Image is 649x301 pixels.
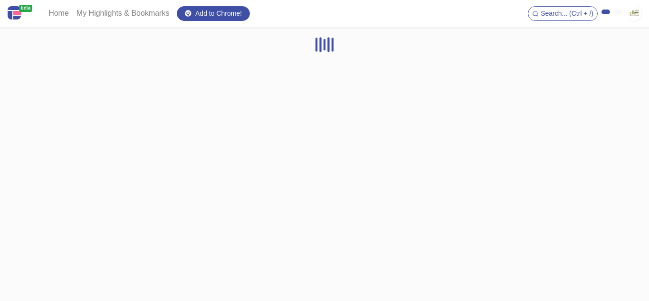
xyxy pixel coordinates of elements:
[73,4,173,23] a: My Highlights & Bookmarks
[8,4,37,23] a: beta
[528,6,598,21] button: Search... (Ctrl + /)
[177,6,250,21] a: Add to Chrome!
[45,4,73,23] a: Home
[8,6,21,19] img: Centroly
[19,5,33,12] span: beta
[541,10,593,17] span: Search... (Ctrl + /)
[626,6,641,21] img: totaste
[315,35,334,54] img: Loading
